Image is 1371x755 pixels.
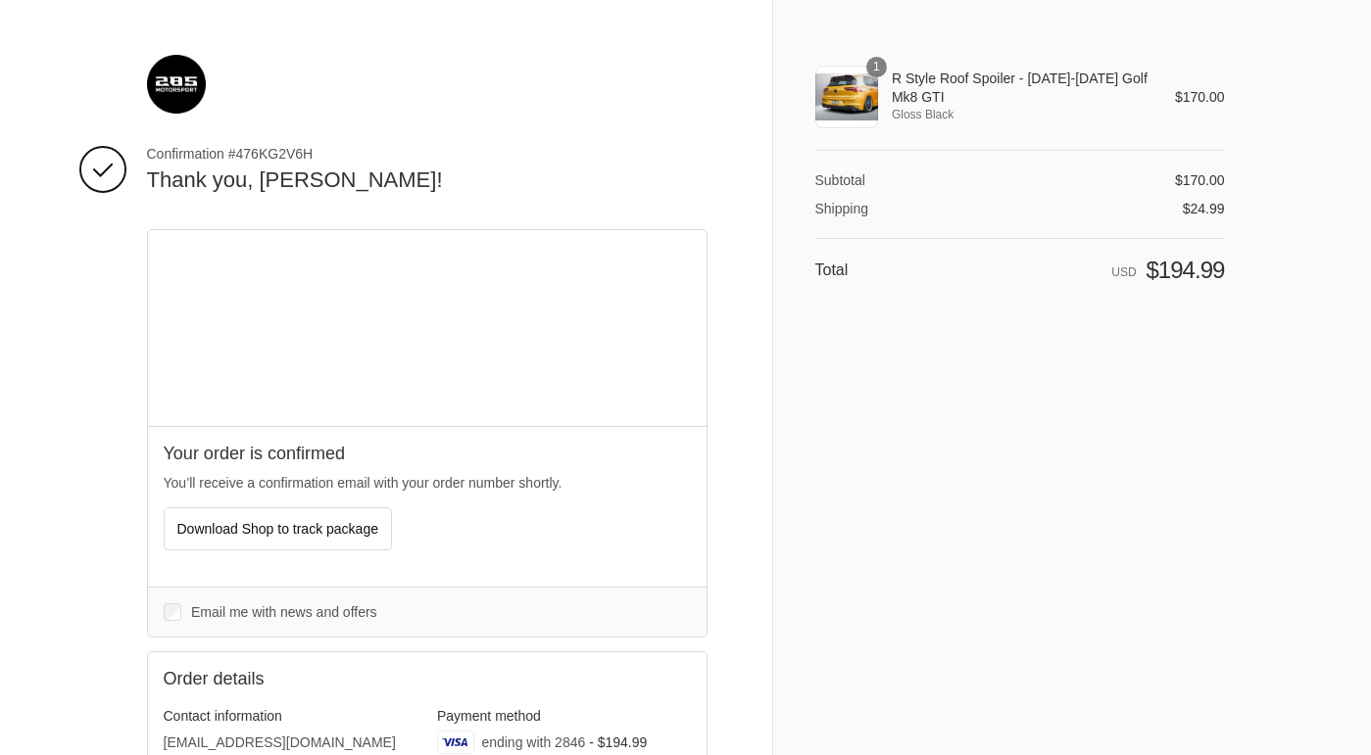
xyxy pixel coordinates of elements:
span: Email me with news and offers [191,604,377,620]
span: - $194.99 [589,734,647,750]
button: Download Shop to track package [164,507,392,550]
span: Total [815,261,849,278]
h2: Order details [164,668,427,690]
span: $170.00 [1175,172,1225,188]
span: $194.99 [1146,257,1224,283]
h2: Your order is confirmed [164,443,691,465]
span: 1 [866,57,887,77]
span: ending with 2846 [481,734,585,750]
span: USD [1111,265,1136,279]
h3: Payment method [437,707,691,725]
span: Shipping [815,201,869,216]
div: Google map displaying pin point of shipping address: San Jose, California [148,230,707,426]
bdo: [EMAIL_ADDRESS][DOMAIN_NAME] [164,734,396,750]
h3: Contact information [164,707,417,725]
span: Gloss Black [892,106,1148,123]
span: Download Shop to track package [177,521,378,537]
span: $170.00 [1175,89,1225,105]
h2: Thank you, [PERSON_NAME]! [147,166,708,195]
span: $24.99 [1183,201,1225,216]
iframe: Google map displaying pin point of shipping address: San Jose, California [148,230,708,426]
span: R Style Roof Spoiler - [DATE]-[DATE] Golf Mk8 GTI [892,70,1148,105]
p: You’ll receive a confirmation email with your order number shortly. [164,473,691,494]
th: Subtotal [815,171,932,189]
span: Confirmation #476KG2V6H [147,145,708,163]
img: 285 Motorsport [147,55,206,114]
